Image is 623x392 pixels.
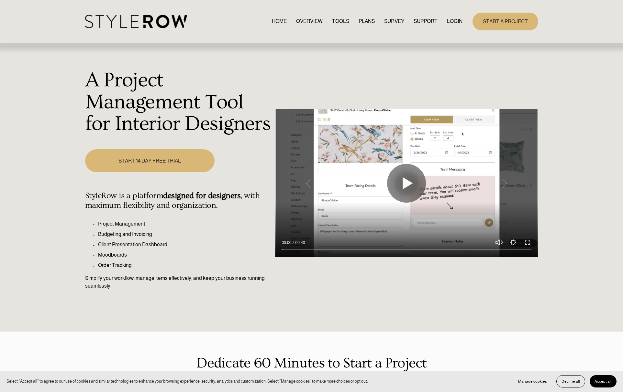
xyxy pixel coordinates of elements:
[282,247,531,252] input: Seek
[85,69,272,135] h1: A Project Management Tool for Interior Designers
[6,378,368,384] p: Select “Accept all” to agree to our use of cookies and similar technologies to enhance your brows...
[282,239,293,246] div: Current time
[332,17,349,26] a: TOOLS
[595,379,612,384] span: Accept all
[447,17,462,26] a: LOGIN
[293,239,306,246] div: Duration
[296,17,323,26] a: OVERVIEW
[473,13,538,30] a: START A PROJECT
[513,375,552,387] button: Manage cookies
[98,261,272,269] p: Order Tracking
[272,17,287,26] a: HOME
[359,17,375,26] a: PLANS
[387,164,426,203] button: Play
[98,251,272,259] p: Moodboards
[414,17,438,26] a: folder dropdown
[85,191,272,210] h4: StyleRow is a platform , with maximum flexibility and organization.
[556,375,585,387] button: Decline all
[85,352,538,374] p: Dedicate 60 Minutes to Start a Project
[85,274,272,290] p: Simplify your workflow, manage items effectively, and keep your business running seamlessly.
[414,17,438,25] span: SUPPORT
[98,220,272,228] p: Project Management
[85,149,215,172] a: START 14 DAY FREE TRIAL
[98,241,272,249] p: Client Presentation Dashboard
[163,191,240,200] strong: designed for designers
[518,379,547,384] span: Manage cookies
[590,375,617,387] button: Accept all
[85,15,187,28] img: StyleRow
[384,17,404,26] a: SURVEY
[98,230,272,238] p: Budgeting and Invoicing
[562,379,580,384] span: Decline all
